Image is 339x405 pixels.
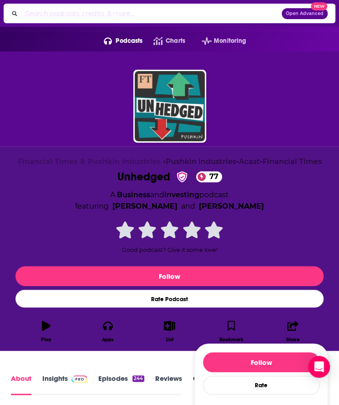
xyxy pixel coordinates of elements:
img: verified Badge [173,171,191,182]
div: Share [286,337,299,343]
a: Charts [142,34,185,48]
button: Share [262,315,324,348]
div: List [166,337,173,343]
div: Search podcasts, credits, & more... [4,4,335,23]
div: Bookmark [219,337,243,343]
span: and [150,190,164,199]
button: Bookmark [200,315,262,348]
input: Search podcasts, credits, & more... [21,6,282,21]
span: • [260,157,322,166]
a: Financial Times [263,157,322,166]
button: Open AdvancedNew [282,8,328,19]
a: Reviews [155,374,182,395]
span: 77 [200,171,222,182]
div: Play [41,337,51,343]
button: Follow [15,266,324,286]
a: Acast [239,157,260,166]
div: Rate Podcast [15,290,324,308]
span: Charts [166,35,185,47]
a: Business [117,190,150,199]
div: Open Intercom Messenger [308,356,330,378]
a: Credits [192,374,228,395]
a: Investing [164,190,199,199]
span: and [181,200,195,212]
div: Rate [203,376,319,395]
span: featuring [75,200,264,212]
span: • [163,157,236,166]
span: Monitoring [214,35,246,47]
a: Robert Armstrong [199,200,264,212]
span: New [311,2,327,11]
a: Katie Martin [112,200,177,212]
span: Financial Times & Pushkin Industries [18,157,161,166]
button: open menu [93,34,143,48]
span: Podcasts [116,35,142,47]
div: Apps [102,337,114,343]
a: Pushkin Industries [166,157,236,166]
button: Follow [203,352,319,372]
div: Good podcast? Give it some love! [101,220,238,253]
button: Play [15,315,77,348]
div: 244 [132,375,144,382]
a: 77 [196,171,222,182]
img: Unhedged [135,71,205,141]
button: Apps [77,315,138,348]
span: Open Advanced [286,11,324,16]
button: open menu [191,34,246,48]
a: Episodes244 [98,374,144,395]
a: About [11,374,31,395]
button: List [139,315,200,348]
a: InsightsPodchaser Pro [42,374,87,395]
img: Podchaser Pro [71,375,87,383]
span: Good podcast? Give it some love! [122,246,218,253]
span: • [236,157,260,166]
div: A podcast [75,189,264,212]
